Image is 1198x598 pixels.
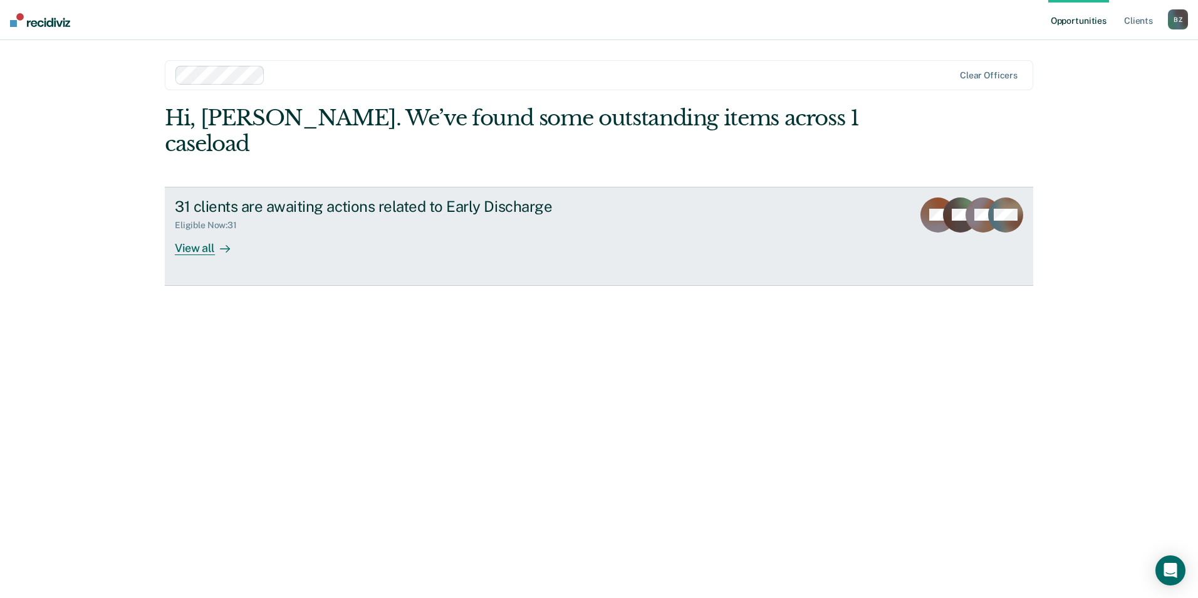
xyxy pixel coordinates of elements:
[165,187,1033,286] a: 31 clients are awaiting actions related to Early DischargeEligible Now:31View all
[175,197,615,216] div: 31 clients are awaiting actions related to Early Discharge
[960,70,1018,81] div: Clear officers
[165,105,860,157] div: Hi, [PERSON_NAME]. We’ve found some outstanding items across 1 caseload
[1155,555,1185,585] div: Open Intercom Messenger
[1168,9,1188,29] div: B Z
[1168,9,1188,29] button: BZ
[10,13,70,27] img: Recidiviz
[175,220,247,231] div: Eligible Now : 31
[175,231,245,255] div: View all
